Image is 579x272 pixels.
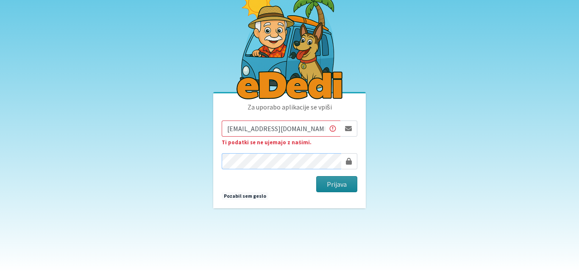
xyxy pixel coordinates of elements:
[316,176,357,192] button: Prijava
[222,139,312,146] strong: Ti podatki se ne ujemajo z našimi.
[222,102,357,121] p: Za uporabo aplikacije se vpiši
[222,121,340,137] input: E-pošta
[222,192,268,200] a: Pozabil sem geslo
